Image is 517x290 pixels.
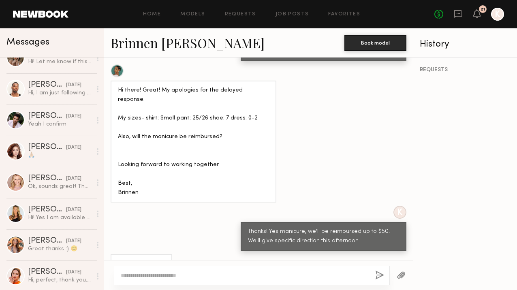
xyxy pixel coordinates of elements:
a: Requests [225,12,256,17]
a: Job Posts [276,12,309,17]
a: Models [180,12,205,17]
div: Hi! Yes I am available and can work as a local. What is the shoot for? [28,214,92,222]
div: Hi, I am just following up regarding the shoot that is coming up. Is there any update on the fina... [28,89,92,97]
div: [PERSON_NAME] [28,175,66,183]
a: K [491,8,504,21]
div: [DATE] [66,237,81,245]
div: [PERSON_NAME] [28,206,66,214]
div: Yeah I confirm [28,120,92,128]
div: [PERSON_NAME] [28,81,66,89]
a: Home [143,12,161,17]
div: 21 [481,7,485,12]
div: [DATE] [66,175,81,183]
div: [PERSON_NAME] [28,143,66,151]
div: Great, thank you! [118,259,165,269]
span: Messages [6,38,49,47]
div: Hi, perfect, thank you. My email is [PERSON_NAME][EMAIL_ADDRESS][DOMAIN_NAME] in case you need it... [28,276,92,284]
div: [PERSON_NAME] [28,112,66,120]
div: Thanks! Yes manicure, we'll be reimbursed up to $50. We'll give specific direction this afternoon [248,227,399,246]
a: Brinnen [PERSON_NAME] [111,34,265,51]
a: Book model [344,39,406,46]
div: 🙏🏼 [28,151,92,159]
div: [DATE] [66,113,81,120]
div: Hi! Let me know if this is a possibility please :) [28,58,92,66]
div: [DATE] [66,144,81,151]
div: Great thanks :) 😊 [28,245,92,253]
div: [DATE] [66,269,81,276]
div: [PERSON_NAME] [28,237,66,245]
div: Ok, sounds great! Thank you! [28,183,92,190]
div: [PERSON_NAME] [28,268,66,276]
div: Hi there! Great! My apologies for the delayed response. My sizes- shirt: Small pant: 25/26 shoe: ... [118,86,269,197]
div: REQUESTS [420,67,511,73]
div: [DATE] [66,81,81,89]
div: [DATE] [66,206,81,214]
div: History [420,40,511,49]
button: Book model [344,35,406,51]
a: Favorites [328,12,360,17]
